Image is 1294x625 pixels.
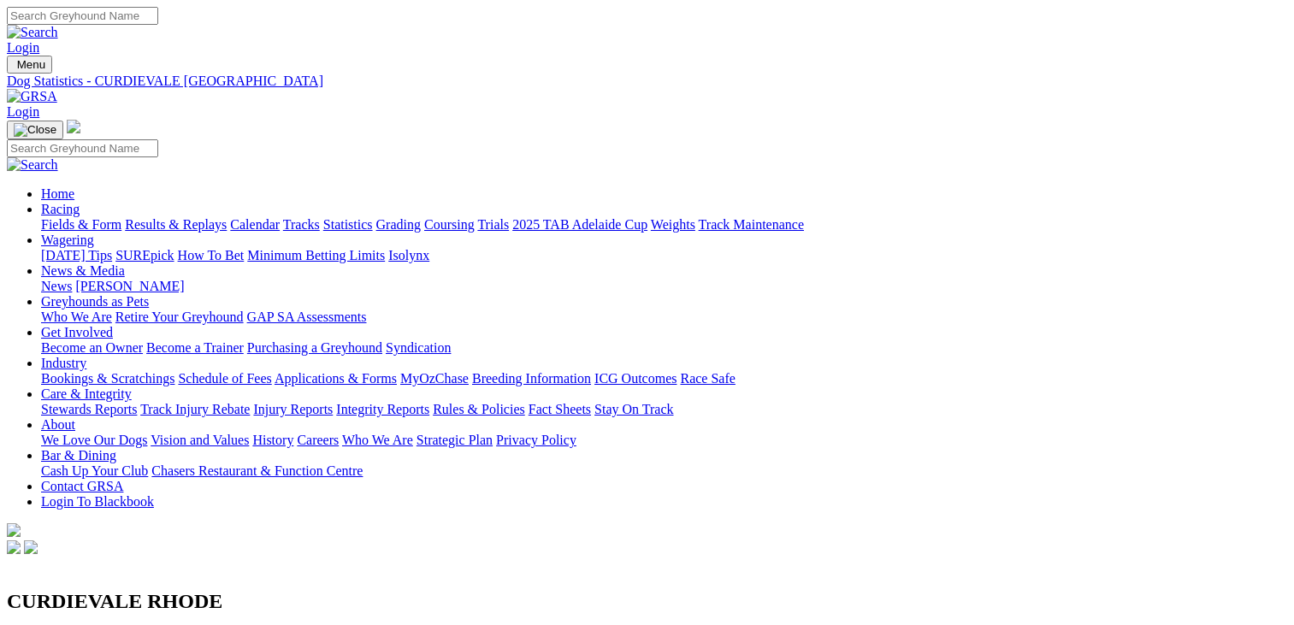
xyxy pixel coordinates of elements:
[67,120,80,133] img: logo-grsa-white.png
[41,371,1287,386] div: Industry
[594,371,677,386] a: ICG Outcomes
[151,463,363,478] a: Chasers Restaurant & Function Centre
[247,310,367,324] a: GAP SA Assessments
[41,433,1287,448] div: About
[336,402,429,416] a: Integrity Reports
[253,402,333,416] a: Injury Reports
[433,402,525,416] a: Rules & Policies
[41,202,80,216] a: Racing
[7,7,158,25] input: Search
[41,263,125,278] a: News & Media
[41,217,1287,233] div: Racing
[275,371,397,386] a: Applications & Forms
[41,340,143,355] a: Become an Owner
[41,233,94,247] a: Wagering
[41,279,1287,294] div: News & Media
[41,417,75,432] a: About
[41,433,147,447] a: We Love Our Dogs
[178,371,271,386] a: Schedule of Fees
[41,386,132,401] a: Care & Integrity
[14,123,56,137] img: Close
[680,371,735,386] a: Race Safe
[41,217,121,232] a: Fields & Form
[388,248,429,262] a: Isolynx
[283,217,320,232] a: Tracks
[41,325,113,339] a: Get Involved
[41,463,1287,479] div: Bar & Dining
[125,217,227,232] a: Results & Replays
[17,58,45,71] span: Menu
[7,523,21,537] img: logo-grsa-white.png
[7,25,58,40] img: Search
[24,540,38,554] img: twitter.svg
[7,89,57,104] img: GRSA
[41,479,123,493] a: Contact GRSA
[424,217,475,232] a: Coursing
[146,340,244,355] a: Become a Trainer
[115,248,174,262] a: SUREpick
[529,402,591,416] a: Fact Sheets
[178,248,245,262] a: How To Bet
[41,371,174,386] a: Bookings & Scratchings
[297,433,339,447] a: Careers
[247,340,382,355] a: Purchasing a Greyhound
[477,217,509,232] a: Trials
[41,294,149,309] a: Greyhounds as Pets
[41,494,154,509] a: Login To Blackbook
[699,217,804,232] a: Track Maintenance
[7,74,1287,89] a: Dog Statistics - CURDIEVALE [GEOGRAPHIC_DATA]
[41,279,72,293] a: News
[247,248,385,262] a: Minimum Betting Limits
[75,279,184,293] a: [PERSON_NAME]
[400,371,469,386] a: MyOzChase
[41,248,112,262] a: [DATE] Tips
[7,121,63,139] button: Toggle navigation
[376,217,421,232] a: Grading
[594,402,673,416] a: Stay On Track
[41,448,116,463] a: Bar & Dining
[151,433,249,447] a: Vision and Values
[7,56,52,74] button: Toggle navigation
[41,340,1287,356] div: Get Involved
[7,540,21,554] img: facebook.svg
[41,402,1287,417] div: Care & Integrity
[41,248,1287,263] div: Wagering
[7,157,58,173] img: Search
[41,310,112,324] a: Who We Are
[41,463,148,478] a: Cash Up Your Club
[323,217,373,232] a: Statistics
[7,40,39,55] a: Login
[7,590,1287,613] h2: CURDIEVALE RHODE
[140,402,250,416] a: Track Injury Rebate
[41,402,137,416] a: Stewards Reports
[41,186,74,201] a: Home
[252,433,293,447] a: History
[651,217,695,232] a: Weights
[342,433,413,447] a: Who We Are
[7,104,39,119] a: Login
[41,310,1287,325] div: Greyhounds as Pets
[472,371,591,386] a: Breeding Information
[386,340,451,355] a: Syndication
[41,356,86,370] a: Industry
[115,310,244,324] a: Retire Your Greyhound
[512,217,647,232] a: 2025 TAB Adelaide Cup
[7,139,158,157] input: Search
[417,433,493,447] a: Strategic Plan
[496,433,576,447] a: Privacy Policy
[230,217,280,232] a: Calendar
